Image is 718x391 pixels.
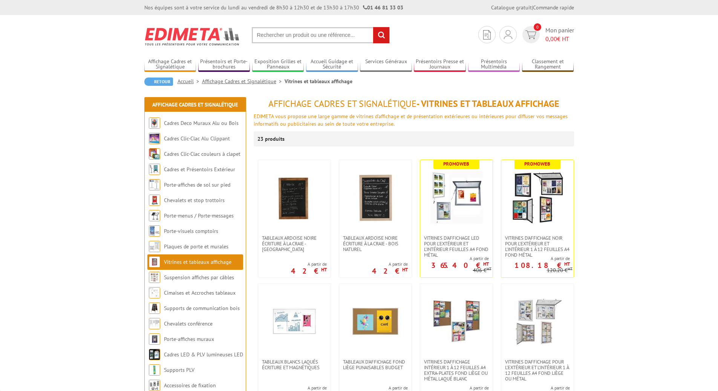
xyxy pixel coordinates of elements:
img: Vitrines d'affichage intérieur 1 à 12 feuilles A4 extra-plates fond liège ou métal laqué blanc [430,295,483,348]
span: VITRINES D'AFFICHAGE NOIR POUR L'EXTÉRIEUR ET L'INTÉRIEUR 1 À 12 FEUILLES A4 FOND MÉTAL [505,235,570,258]
sup: HT [402,266,408,273]
a: Vitrines d'affichage LED pour l'extérieur et l'intérieur feuilles A4 fond métal [420,235,493,258]
a: Catalogue gratuit [491,4,532,11]
p: 365.40 € [431,263,489,268]
p: 120.20 € [547,268,573,273]
span: € HT [545,35,574,43]
a: Vitrines et tableaux affichage [164,259,231,265]
img: Cadres LED & PLV lumineuses LED [149,349,160,360]
img: Tableaux d'affichage fond liège punaisables Budget [349,295,402,348]
span: A partir de [501,256,570,262]
img: Vitrines d'affichage pour l'extérieur et l'intérieur 1 à 12 feuilles A4 fond liège ou métal [511,295,564,348]
strong: 01 46 81 33 03 [363,4,403,11]
span: Vitrines d'affichage pour l'extérieur et l'intérieur 1 à 12 feuilles A4 fond liège ou métal [505,359,570,382]
b: Promoweb [524,161,550,167]
img: Cadres Deco Muraux Alu ou Bois [149,117,160,129]
img: Cadres Clic-Clac couleurs à clapet [149,148,160,160]
span: Vitrines d'affichage LED pour l'extérieur et l'intérieur feuilles A4 fond métal [424,235,489,258]
a: Tableaux Ardoise Noire écriture à la craie - Bois Naturel [339,235,412,252]
span: Mon panier [545,26,574,43]
a: Porte-visuels comptoirs [164,228,218,234]
a: Services Généraux [360,58,412,71]
span: 0,00 [545,35,557,43]
p: 23 produits [257,131,286,146]
p: EDIMETA vous propose une large gamme de vitrines d'affichage et de présentation extérieures ou in... [254,113,574,128]
a: Plaques de porte et murales [164,243,228,250]
span: Tableaux Ardoise Noire écriture à la craie - [GEOGRAPHIC_DATA] [262,235,327,252]
span: A partir de [273,385,327,391]
img: Cimaises et Accroches tableaux [149,287,160,298]
a: Porte-menus / Porte-messages [164,212,234,219]
img: Cadres Clic-Clac Alu Clippant [149,133,160,144]
a: Affichage Cadres et Signalétique [202,78,285,85]
img: Edimeta [144,23,240,50]
sup: HT [564,261,570,267]
span: Tableaux Ardoise Noire écriture à la craie - Bois Naturel [343,235,408,252]
a: Cadres Clic-Clac Alu Clippant [164,135,230,142]
sup: HT [487,266,491,271]
img: Plaques de porte et murales [149,241,160,252]
a: Accueil [178,78,202,85]
img: VITRINES D'AFFICHAGE NOIR POUR L'EXTÉRIEUR ET L'INTÉRIEUR 1 À 12 FEUILLES A4 FOND MÉTAL [511,171,564,224]
input: Rechercher un produit ou une référence... [252,27,390,43]
a: Suspension affiches par câbles [164,274,234,281]
img: Porte-affiches muraux [149,333,160,345]
b: Promoweb [443,161,469,167]
img: Vitrines d'affichage LED pour l'extérieur et l'intérieur feuilles A4 fond métal [430,171,483,224]
sup: HT [321,266,327,273]
a: Cadres LED & PLV lumineuses LED [164,351,243,358]
a: Cadres Deco Muraux Alu ou Bois [164,120,239,126]
a: Affichage Cadres et Signalétique [144,58,196,71]
p: 406 € [473,268,491,273]
a: Présentoirs Presse et Journaux [414,58,466,71]
a: Accessoires de fixation [164,382,216,389]
p: 42 € [372,269,408,273]
a: Présentoirs Multimédia [468,58,520,71]
a: Présentoirs et Porte-brochures [198,58,250,71]
img: Accessoires de fixation [149,380,160,391]
a: Retour [144,78,173,86]
span: A partir de [372,261,408,267]
a: VITRINES D'AFFICHAGE NOIR POUR L'EXTÉRIEUR ET L'INTÉRIEUR 1 À 12 FEUILLES A4 FOND MÉTAL [501,235,574,258]
img: Suspension affiches par câbles [149,272,160,283]
span: Affichage Cadres et Signalétique [268,98,416,110]
a: Chevalets conférence [164,320,213,327]
img: devis rapide [525,30,536,39]
a: Cimaises et Accroches tableaux [164,289,236,296]
img: Supports de communication bois [149,303,160,314]
a: Porte-affiches de sol sur pied [164,181,230,188]
img: Vitrines et tableaux affichage [149,256,160,268]
a: Exposition Grilles et Panneaux [252,58,304,71]
li: Vitrines et tableaux affichage [285,78,352,85]
img: Supports PLV [149,364,160,376]
a: Porte-affiches muraux [164,336,214,342]
span: Tableaux d'affichage fond liège punaisables Budget [343,359,408,370]
a: Tableaux blancs laqués écriture et magnétiques [258,359,331,370]
sup: HT [483,261,489,267]
a: Chevalets et stop trottoirs [164,197,225,204]
img: Porte-menus / Porte-messages [149,210,160,221]
span: A partir de [534,385,570,391]
img: Tableaux Ardoise Noire écriture à la craie - Bois Naturel [349,171,402,224]
h1: - Vitrines et tableaux affichage [254,99,574,109]
a: devis rapide 0 Mon panier 0,00€ HT [521,26,574,43]
a: Tableaux Ardoise Noire écriture à la craie - [GEOGRAPHIC_DATA] [258,235,331,252]
a: Classement et Rangement [522,58,574,71]
a: Vitrines d'affichage pour l'extérieur et l'intérieur 1 à 12 feuilles A4 fond liège ou métal [501,359,574,382]
a: Affichage Cadres et Signalétique [152,101,238,108]
span: Tableaux blancs laqués écriture et magnétiques [262,359,327,370]
span: A partir de [291,261,327,267]
input: rechercher [373,27,389,43]
a: Cadres et Présentoirs Extérieur [164,166,235,173]
p: 108.18 € [514,263,570,268]
span: Vitrines d'affichage intérieur 1 à 12 feuilles A4 extra-plates fond liège ou métal laqué blanc [424,359,489,382]
span: A partir de [375,385,408,391]
img: Tableaux Ardoise Noire écriture à la craie - Bois Foncé [268,171,321,224]
span: A partir de [454,385,489,391]
span: A partir de [420,256,489,262]
img: devis rapide [483,30,491,40]
sup: HT [568,266,573,271]
img: Porte-affiches de sol sur pied [149,179,160,190]
a: Supports de communication bois [164,305,240,312]
div: | [491,4,574,11]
